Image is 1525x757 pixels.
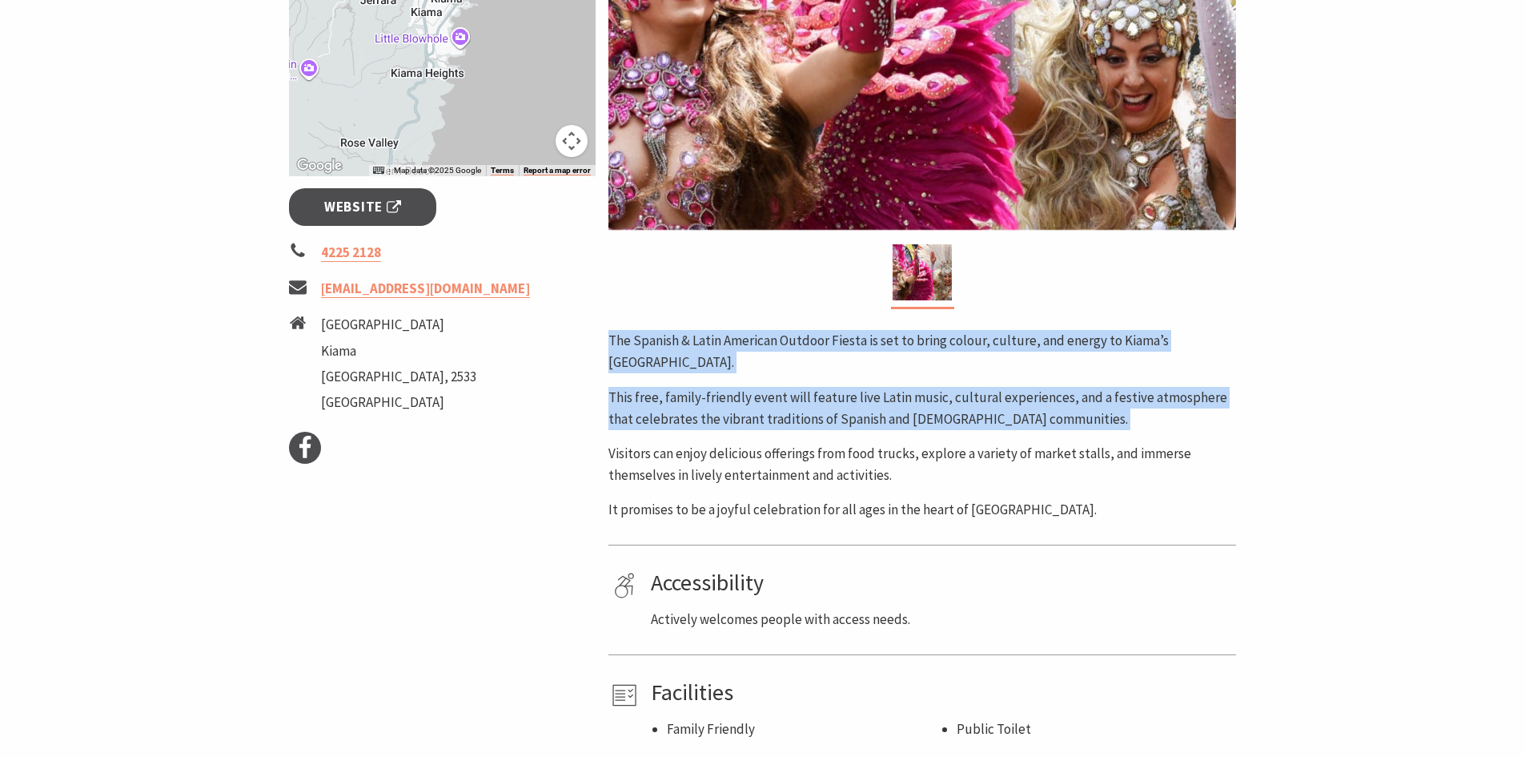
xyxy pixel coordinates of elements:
p: This free, family-friendly event will feature live Latin music, cultural experiences, and a festi... [608,387,1236,430]
a: Website [289,188,437,226]
p: The Spanish & Latin American Outdoor Fiesta is set to bring colour, culture, and energy to Kiama’... [608,330,1236,373]
a: [EMAIL_ADDRESS][DOMAIN_NAME] [321,280,530,298]
li: Public Toilet [957,719,1230,740]
a: Open this area in Google Maps (opens a new window) [293,155,346,176]
img: Google [293,155,346,176]
li: [GEOGRAPHIC_DATA], 2533 [321,366,476,388]
li: [GEOGRAPHIC_DATA] [321,392,476,413]
span: Map data ©2025 Google [394,166,481,175]
h4: Accessibility [651,570,1230,597]
li: Kiama [321,340,476,362]
li: Family Friendly [667,719,941,740]
img: Dancers in jewelled pink and silver costumes with feathers, holding their hands up while smiling [893,244,952,300]
p: Actively welcomes people with access needs. [651,609,1230,630]
h4: Facilities [651,679,1230,707]
p: It promises to be a joyful celebration for all ages in the heart of [GEOGRAPHIC_DATA]. [608,499,1236,521]
p: Visitors can enjoy delicious offerings from food trucks, explore a variety of market stalls, and ... [608,443,1236,486]
button: Map camera controls [556,125,588,157]
button: Keyboard shortcuts [373,165,384,176]
span: Website [324,196,401,218]
a: 4225 2128 [321,244,381,262]
a: Terms (opens in new tab) [491,166,514,175]
a: Report a map error [524,166,591,175]
li: [GEOGRAPHIC_DATA] [321,314,476,336]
